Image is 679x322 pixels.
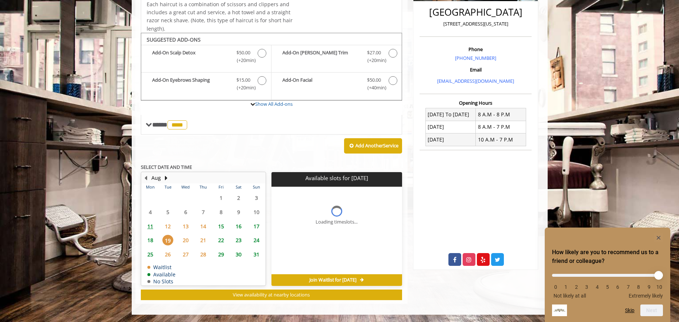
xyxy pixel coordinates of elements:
span: 18 [145,235,156,245]
b: Add Another Service [355,142,398,149]
span: 31 [251,249,262,260]
p: [STREET_ADDRESS][US_STATE] [421,20,530,28]
span: 26 [162,249,173,260]
button: Previous Month [143,174,149,182]
span: 17 [251,221,262,232]
li: 6 [614,284,621,290]
button: Hide survey [654,233,663,242]
label: Add-On Eyebrows Shaping [145,76,267,93]
div: How likely are you to recommend us to a friend or colleague? Select an option from 0 to 10, with ... [552,268,663,299]
td: Select day31 [247,247,265,261]
td: Select day22 [212,233,229,248]
td: Select day15 [212,219,229,233]
span: Not likely at all [553,293,586,299]
a: [EMAIL_ADDRESS][DOMAIN_NAME] [437,78,514,84]
span: 25 [145,249,156,260]
h3: Opening Hours [420,100,532,105]
b: Add-On Eyebrows Shaping [152,76,229,92]
button: Aug [151,174,161,182]
b: Add-On [PERSON_NAME] Trim [282,49,360,64]
li: 8 [635,284,642,290]
b: SUGGESTED ADD-ONS [147,36,201,43]
h3: Email [421,67,530,72]
b: Add-On Facial [282,76,360,92]
li: 1 [562,284,570,290]
li: 4 [594,284,601,290]
td: 8 A.M - 8 P.M [476,108,526,121]
li: 5 [604,284,611,290]
li: 9 [645,284,653,290]
span: 20 [180,235,191,245]
button: Next Month [163,174,169,182]
span: View availability at nearby locations [233,291,310,298]
td: [DATE] [425,121,476,133]
td: No Slots [147,279,175,284]
a: Show All Add-ons [255,101,293,107]
td: [DATE] To [DATE] [425,108,476,121]
span: $15.00 [236,76,250,84]
td: Select day27 [177,247,194,261]
td: Select day11 [142,219,159,233]
td: Select day20 [177,233,194,248]
div: Loading timeslots... [316,218,358,226]
p: Available slots for [DATE] [274,175,399,181]
td: Select day29 [212,247,229,261]
li: 7 [625,284,632,290]
th: Sat [230,183,247,191]
span: 30 [233,249,244,260]
b: SELECT DATE AND TIME [141,164,192,170]
td: Select day23 [230,233,247,248]
th: Tue [159,183,177,191]
button: Next question [640,304,663,316]
span: 29 [216,249,227,260]
a: [PHONE_NUMBER] [455,55,496,61]
span: Join Waitlist for [DATE] [309,277,356,283]
th: Mon [142,183,159,191]
span: 27 [180,249,191,260]
span: 14 [198,221,209,232]
span: $27.00 [367,49,381,57]
div: The Made Man Haircut Add-onS [141,33,402,101]
span: (+40min ) [363,84,385,92]
span: 24 [251,235,262,245]
span: 28 [198,249,209,260]
span: 23 [233,235,244,245]
td: 8 A.M - 7 P.M [476,121,526,133]
span: 15 [216,221,227,232]
li: 10 [656,284,663,290]
label: Add-On Facial [275,76,398,93]
button: View availability at nearby locations [141,290,402,300]
li: 2 [573,284,580,290]
h2: How likely are you to recommend us to a friend or colleague? Select an option from 0 to 10, with ... [552,248,663,265]
button: Add AnotherService [344,138,402,154]
h2: [GEOGRAPHIC_DATA] [421,7,530,18]
span: 12 [162,221,173,232]
td: Select day14 [194,219,212,233]
span: 11 [145,221,156,232]
td: Select day19 [159,233,177,248]
b: Add-On Scalp Detox [152,49,229,64]
span: $50.00 [367,76,381,84]
li: 3 [583,284,590,290]
td: Select day25 [142,247,159,261]
td: Select day26 [159,247,177,261]
th: Thu [194,183,212,191]
td: Select day28 [194,247,212,261]
span: $50.00 [236,49,250,57]
th: Fri [212,183,229,191]
th: Wed [177,183,194,191]
td: Select day16 [230,219,247,233]
span: 21 [198,235,209,245]
td: Waitlist [147,264,175,270]
td: Select day18 [142,233,159,248]
span: Each haircut is a combination of scissors and clippers and includes a great cut and service, a ho... [147,1,293,32]
span: (+20min ) [232,57,254,64]
button: Skip [625,307,634,313]
td: Select day30 [230,247,247,261]
span: 19 [162,235,173,245]
span: 13 [180,221,191,232]
li: 0 [552,284,559,290]
span: (+20min ) [363,57,385,64]
td: Select day24 [247,233,265,248]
